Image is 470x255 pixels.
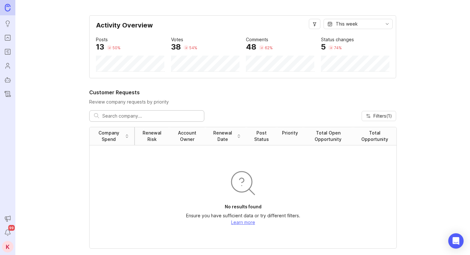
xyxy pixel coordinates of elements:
div: Open Intercom Messenger [448,233,464,249]
button: Announcements [2,213,13,224]
span: 99 [8,225,15,231]
span: ( 1 ) [386,113,392,119]
button: Notifications [2,227,13,238]
a: Ideas [2,18,13,29]
div: Company Spend [95,130,123,143]
div: 48 [246,43,256,51]
div: 5 [321,43,326,51]
a: Changelog [2,88,13,100]
div: Priority [282,130,298,136]
a: Autopilot [2,74,13,86]
button: K [2,241,13,252]
div: 13 [96,43,104,51]
div: 38 [171,43,181,51]
p: Ensure you have sufficient data or try different filters. [186,212,300,219]
img: svg+xml;base64,PHN2ZyB3aWR0aD0iOTYiIGhlaWdodD0iOTYiIGZpbGw9Im5vbmUiIHhtbG5zPSJodHRwOi8vd3d3LnczLm... [228,168,258,198]
div: Renewal Risk [140,130,164,143]
div: 54 % [189,45,197,50]
a: Portal [2,32,13,43]
svg: toggle icon [382,21,392,27]
h2: Customer Requests [89,89,396,96]
div: 50 % [113,45,121,50]
img: Canny Home [5,4,11,11]
p: Review company requests by priority [89,99,396,105]
div: Status changes [321,36,354,43]
div: Comments [246,36,268,43]
div: Posts [96,36,108,43]
div: Post Status [251,130,272,143]
a: Roadmaps [2,46,13,58]
div: This week [336,20,358,27]
div: 62 % [265,45,273,50]
div: Activity Overview [96,22,389,34]
a: Users [2,60,13,72]
a: Learn more [231,220,255,225]
input: Search company... [102,112,200,120]
div: Votes [171,36,183,43]
div: 74 % [334,45,342,50]
div: Account Owner [174,130,200,143]
div: Total Open Opportunity [308,130,348,143]
div: Total Opportunity [358,130,391,143]
p: No results found [225,204,262,210]
button: Filters(1) [362,111,396,121]
span: Filters [373,113,392,119]
div: Renewal Date [210,130,235,143]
